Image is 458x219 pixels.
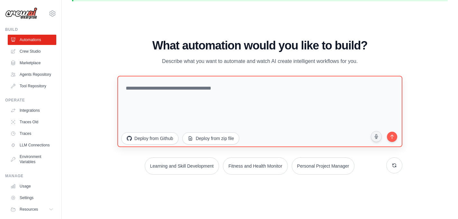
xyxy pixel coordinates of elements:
[426,188,458,219] div: Chat-Widget
[5,27,56,32] div: Build
[8,140,56,150] a: LLM Connections
[8,69,56,80] a: Agents Repository
[426,188,458,219] iframe: Chat Widget
[8,81,56,91] a: Tool Repository
[117,39,402,52] h1: What automation would you like to build?
[8,204,56,215] button: Resources
[292,157,355,175] button: Personal Project Manager
[152,57,368,66] p: Describe what you want to automate and watch AI create intelligent workflows for you.
[145,157,219,175] button: Learning and Skill Development
[182,132,239,145] button: Deploy from zip file
[8,105,56,116] a: Integrations
[20,207,38,212] span: Resources
[5,7,37,20] img: Logo
[5,173,56,179] div: Manage
[5,98,56,103] div: Operate
[8,181,56,191] a: Usage
[8,152,56,167] a: Environment Variables
[8,46,56,57] a: Crew Studio
[8,58,56,68] a: Marketplace
[121,132,179,145] button: Deploy from Github
[8,193,56,203] a: Settings
[8,35,56,45] a: Automations
[8,117,56,127] a: Traces Old
[8,128,56,139] a: Traces
[223,157,288,175] button: Fitness and Health Monitor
